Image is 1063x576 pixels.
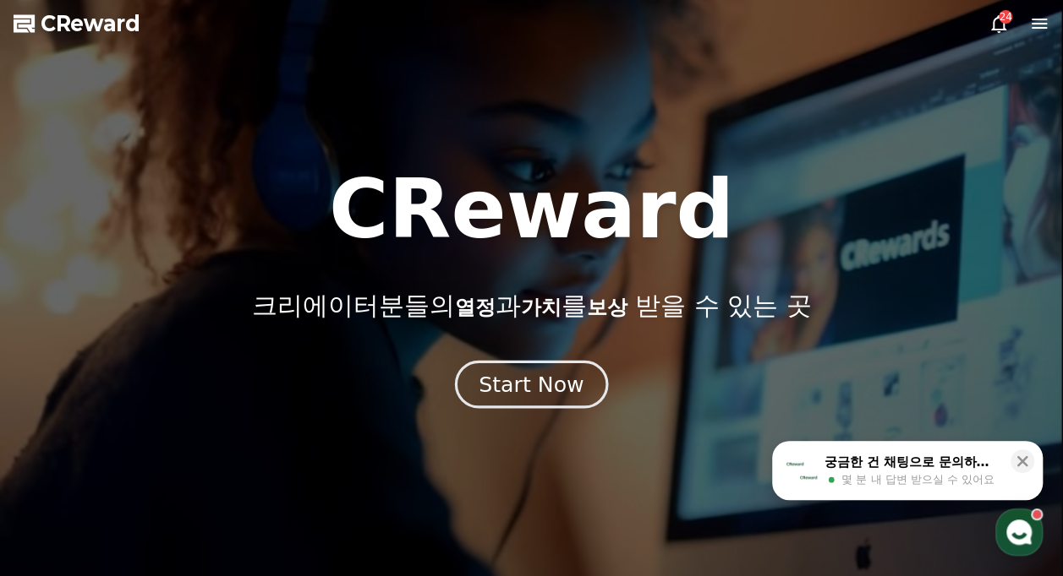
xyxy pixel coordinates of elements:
a: 24 [989,14,1009,34]
span: 설정 [261,461,282,475]
a: Start Now [458,378,605,394]
span: 열정 [454,296,495,319]
span: 보상 [586,296,627,319]
a: 홈 [5,436,112,478]
h1: CReward [329,169,734,250]
span: 가치 [520,296,561,319]
p: 크리에이터분들의 과 를 받을 수 있는 곳 [251,291,811,321]
a: 설정 [218,436,325,478]
a: CReward [14,10,140,37]
div: 24 [999,10,1012,24]
button: Start Now [455,361,608,409]
div: Start Now [479,370,584,399]
span: CReward [41,10,140,37]
span: 대화 [155,462,175,475]
span: 홈 [53,461,63,475]
a: 대화 [112,436,218,478]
